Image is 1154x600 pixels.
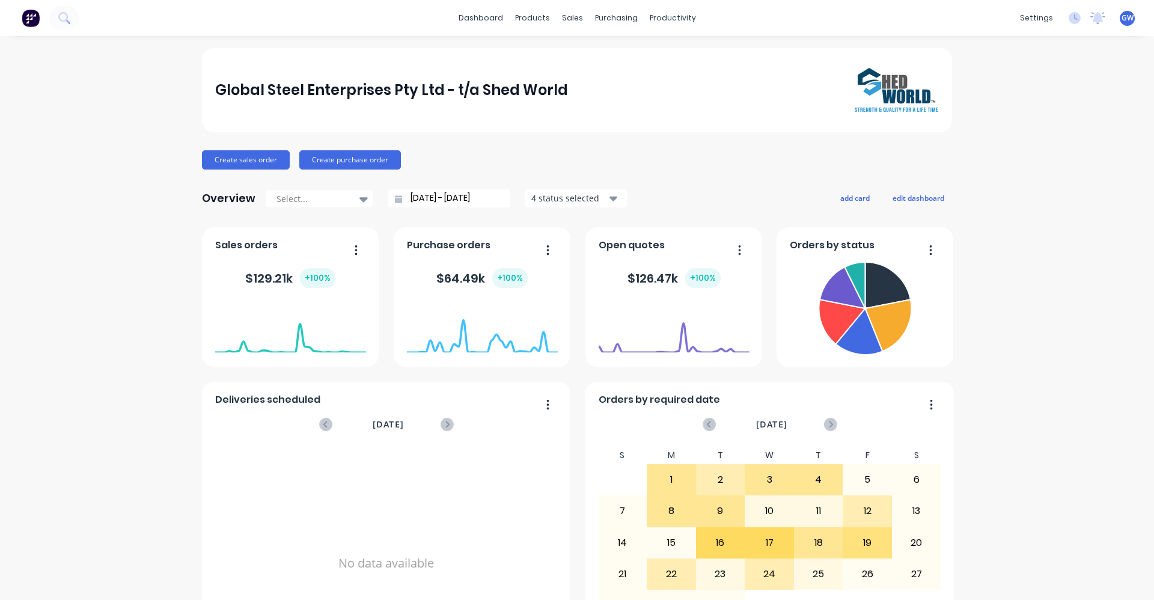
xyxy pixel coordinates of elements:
[892,447,941,464] div: S
[855,68,939,112] img: Global Steel Enterprises Pty Ltd - t/a Shed World
[300,268,335,288] div: + 100 %
[756,418,787,431] span: [DATE]
[832,190,878,206] button: add card
[696,447,745,464] div: T
[492,268,528,288] div: + 100 %
[598,447,647,464] div: S
[299,150,401,170] button: Create purchase order
[453,9,509,27] a: dashboard
[215,238,278,253] span: Sales orders
[1122,13,1134,23] span: GW
[202,186,255,210] div: Overview
[697,496,745,526] div: 9
[599,528,647,558] div: 14
[644,9,702,27] div: productivity
[697,528,745,558] div: 16
[843,528,891,558] div: 19
[893,559,941,589] div: 27
[407,238,490,253] span: Purchase orders
[795,528,843,558] div: 18
[647,496,695,526] div: 8
[525,189,627,207] button: 4 status selected
[436,268,528,288] div: $ 64.49k
[647,447,696,464] div: M
[843,559,891,589] div: 26
[795,465,843,495] div: 4
[1014,9,1059,27] div: settings
[795,496,843,526] div: 11
[885,190,952,206] button: edit dashboard
[794,447,843,464] div: T
[599,559,647,589] div: 21
[22,9,40,27] img: Factory
[697,559,745,589] div: 23
[843,447,892,464] div: F
[556,9,589,27] div: sales
[745,447,794,464] div: W
[795,559,843,589] div: 25
[843,496,891,526] div: 12
[599,238,665,253] span: Open quotes
[202,150,290,170] button: Create sales order
[599,496,647,526] div: 7
[745,528,793,558] div: 17
[589,9,644,27] div: purchasing
[373,418,404,431] span: [DATE]
[745,465,793,495] div: 3
[893,528,941,558] div: 20
[697,465,745,495] div: 2
[647,528,695,558] div: 15
[745,496,793,526] div: 10
[647,465,695,495] div: 1
[647,559,695,589] div: 22
[893,465,941,495] div: 6
[745,559,793,589] div: 24
[509,9,556,27] div: products
[893,496,941,526] div: 13
[245,268,335,288] div: $ 129.21k
[215,78,568,102] div: Global Steel Enterprises Pty Ltd - t/a Shed World
[531,192,607,204] div: 4 status selected
[685,268,721,288] div: + 100 %
[843,465,891,495] div: 5
[790,238,875,253] span: Orders by status
[627,268,721,288] div: $ 126.47k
